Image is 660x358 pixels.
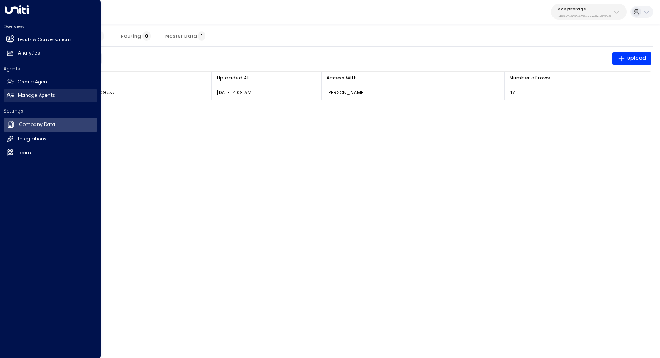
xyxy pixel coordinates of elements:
[4,133,97,146] a: Integrations
[18,79,49,86] h2: Create Agent
[4,118,97,132] a: Company Data
[558,14,611,18] p: b4f09b35-6698-4786-bcde-ffeb9f535e2f
[217,89,251,96] p: [DATE] 4:09 AM
[18,92,55,99] h2: Manage Agents
[217,74,317,82] div: Uploaded At
[4,65,97,72] h2: Agents
[19,121,55,128] h2: Company Data
[18,36,72,44] h2: Leads & Conversations
[217,74,249,82] div: Uploaded At
[4,33,97,46] a: Leads & Conversations
[4,108,97,114] h2: Settings
[326,89,365,96] p: [PERSON_NAME]
[18,50,40,57] h2: Analytics
[4,146,97,159] a: Team
[558,6,611,12] p: easyStorage
[198,31,205,41] span: 1
[618,54,647,62] span: Upload
[4,23,97,30] h2: Overview
[121,33,151,39] span: Routing
[4,47,97,60] a: Analytics
[510,74,550,82] div: Number of rows
[165,33,205,39] span: Master Data
[4,89,97,102] a: Manage Agents
[510,74,647,82] div: Number of rows
[4,75,97,88] a: Create Agent
[510,89,515,96] span: 47
[18,135,47,143] h2: Integrations
[142,31,151,41] span: 0
[551,4,627,20] button: easyStorageb4f09b35-6698-4786-bcde-ffeb9f535e2f
[326,74,500,82] div: Access With
[18,149,31,157] h2: Team
[612,52,652,65] button: Upload
[34,74,207,82] div: File Name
